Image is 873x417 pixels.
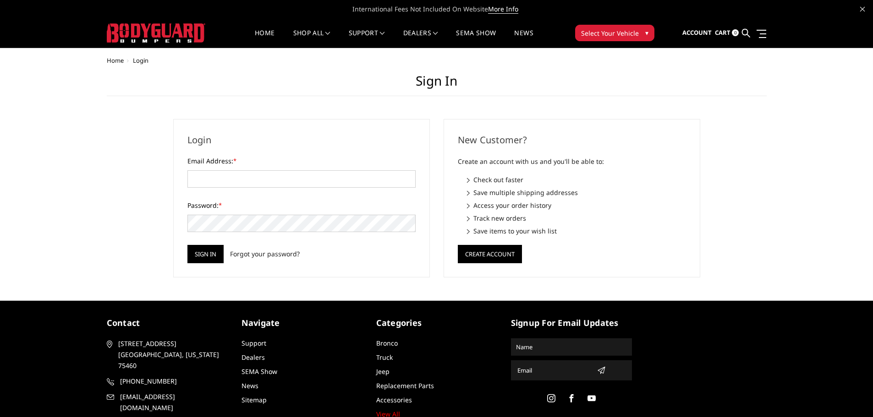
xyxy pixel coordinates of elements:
[107,317,228,329] h5: contact
[107,376,228,387] a: [PHONE_NUMBER]
[467,175,686,184] li: Check out faster
[376,381,434,390] a: Replacement Parts
[242,353,265,362] a: Dealers
[230,249,300,259] a: Forgot your password?
[403,30,438,48] a: Dealers
[575,25,654,41] button: Select Your Vehicle
[376,339,398,347] a: Bronco
[467,226,686,236] li: Save items to your wish list
[458,133,686,147] h2: New Customer?
[488,5,518,14] a: More Info
[293,30,330,48] a: shop all
[581,28,639,38] span: Select Your Vehicle
[107,391,228,413] a: [EMAIL_ADDRESS][DOMAIN_NAME]
[349,30,385,48] a: Support
[187,133,416,147] h2: Login
[715,21,739,45] a: Cart 0
[514,363,593,378] input: Email
[458,249,522,257] a: Create Account
[376,317,497,329] h5: Categories
[242,395,267,404] a: Sitemap
[242,367,277,376] a: SEMA Show
[107,56,124,65] a: Home
[376,395,412,404] a: Accessories
[376,353,393,362] a: Truck
[512,340,631,354] input: Name
[715,28,730,37] span: Cart
[467,213,686,223] li: Track new orders
[732,29,739,36] span: 0
[467,200,686,210] li: Access your order history
[458,156,686,167] p: Create an account with us and you'll be able to:
[187,200,416,210] label: Password:
[118,338,225,371] span: [STREET_ADDRESS] [GEOGRAPHIC_DATA], [US_STATE] 75460
[133,56,148,65] span: Login
[458,245,522,263] button: Create Account
[467,188,686,197] li: Save multiple shipping addresses
[107,23,205,43] img: BODYGUARD BUMPERS
[514,30,533,48] a: News
[242,317,362,329] h5: Navigate
[511,317,632,329] h5: signup for email updates
[255,30,275,48] a: Home
[107,73,767,96] h1: Sign in
[682,28,712,37] span: Account
[242,381,258,390] a: News
[120,391,226,413] span: [EMAIL_ADDRESS][DOMAIN_NAME]
[187,156,416,166] label: Email Address:
[120,376,226,387] span: [PHONE_NUMBER]
[645,28,648,38] span: ▾
[376,367,390,376] a: Jeep
[682,21,712,45] a: Account
[242,339,266,347] a: Support
[187,245,224,263] input: Sign in
[456,30,496,48] a: SEMA Show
